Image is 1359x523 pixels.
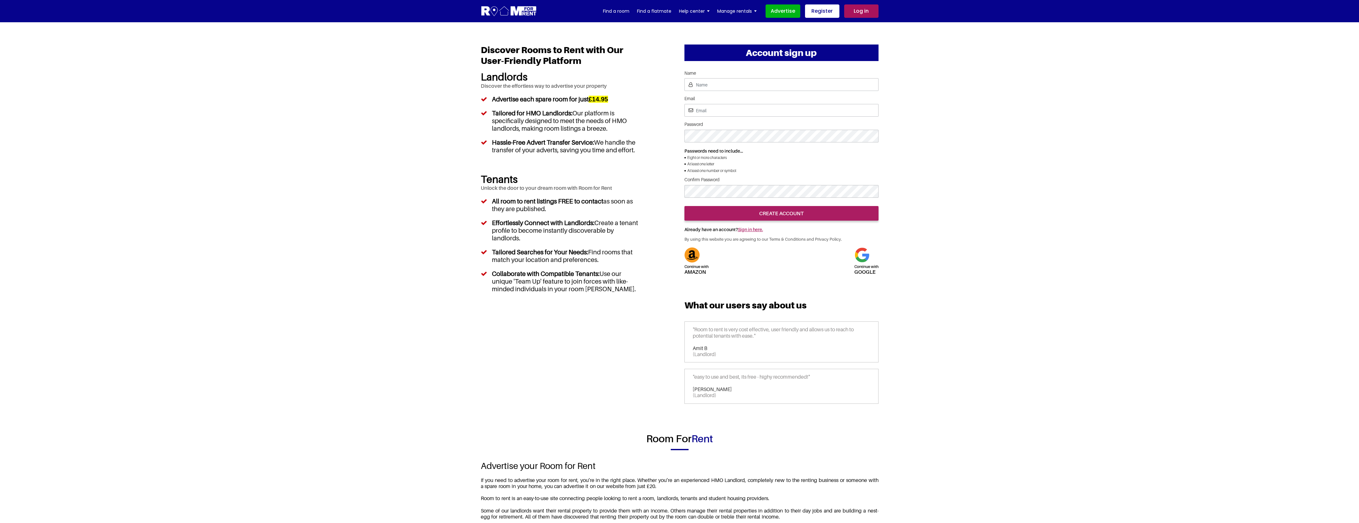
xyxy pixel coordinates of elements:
span: (Landlord) [693,351,716,357]
h5: Collaborate with Compatible Tenants: [492,270,599,278]
h2: Account sign up [684,45,879,61]
h1: Discover Rooms to Rent with Our User-Friendly Platform [481,45,641,71]
li: as soon as they are published. [481,194,641,216]
input: Name [684,78,879,91]
p: If you need to advertise your room for rent, you’re in the right place. Whether you’re an experie... [481,477,879,489]
h3: Advertise your Room for Rent [481,460,879,471]
li: Our platform is specifically designed to meet the needs of HMO landlords, making room listings a ... [481,106,641,135]
img: Amazon [684,247,700,263]
h5: Tailored for HMO Landlords: [492,109,572,117]
h6: Amit B [693,345,870,351]
a: Continue withgoogle [854,251,879,274]
h5: Tailored Searches for Your Needs: [492,248,588,256]
input: create account [684,206,879,221]
h5: All room to rent listings FREE to contact [492,197,603,205]
h5: google [854,263,879,274]
label: Email [684,96,879,101]
li: Eight or more characters [684,155,879,161]
a: Help center [679,6,710,16]
p: "easy to use and best, its free - highy recommended!" [693,374,870,386]
li: At least one letter [684,161,879,167]
span: Rent [691,432,713,444]
a: Manage rentals [717,6,757,16]
label: Confirm Password [684,177,879,182]
span: Continue with [684,264,709,269]
label: Name [684,71,879,76]
a: Advertise [766,4,800,18]
span: (Landlord) [693,392,716,398]
h5: £14.95 [589,96,608,103]
p: Discover the effortless way to advertise your property [481,83,641,92]
a: Register [805,4,839,18]
input: Email [684,104,879,117]
h5: Amazon [684,263,709,274]
h5: Advertise each spare room for just [492,95,589,103]
p: Passwords need to include... [684,148,879,155]
span: Continue with [854,264,879,269]
p: Unlock the door to your dream room with Room for Rent [481,185,641,194]
a: Continue withAmazon [684,251,709,274]
h2: Tenants [481,173,641,185]
p: Some of our landlords want their rental property to provide them with an income. Others manage th... [481,508,879,520]
p: Room to rent is an easy-to-use site connecting people looking to rent a room, landlords, tenants ... [481,495,879,501]
a: Find a room [603,6,629,16]
h2: Room For [481,432,879,444]
li: Find rooms that match your location and preferences. [481,245,641,267]
img: Google [854,247,870,263]
li: We handle the transfer of your adverts, saving you time and effort. [481,135,641,157]
li: Use our unique 'Team Up' feature to join forces with like-minded individuals in your room [PERSON... [481,267,641,296]
h5: Hassle-Free Advert Transfer Service: [492,139,594,146]
h5: Effortlessly Connect with Landlords: [492,219,594,227]
img: Logo for Room for Rent, featuring a welcoming design with a house icon and modern typography [481,5,537,17]
h2: Landlords [481,71,641,83]
li: Create a tenant profile to become instantly discoverable by landlords. [481,216,641,245]
p: "Room to rent is very cost effective, user friendly and allows us to reach to potential tenants w... [693,327,870,345]
label: Password [684,122,879,127]
h6: [PERSON_NAME] [693,386,870,392]
a: Sign in here. [738,227,763,232]
h3: What our users say about us [684,300,879,315]
h5: Already have an account? [684,221,879,236]
li: At least one number or symbol [684,168,879,174]
a: Log in [844,4,879,18]
p: By using this website you are agreeing to our Terms & Conditions and Privacy Policy. [684,236,879,243]
a: Find a flatmate [637,6,671,16]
